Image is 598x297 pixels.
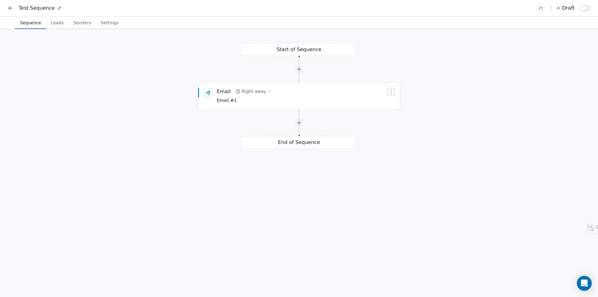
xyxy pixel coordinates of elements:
[49,18,66,27] span: Leads
[17,18,44,27] span: Sequence
[242,43,356,56] div: Start of Sequence
[242,136,356,149] div: End of Sequence
[71,18,94,27] span: Senders
[577,276,592,291] div: Open Intercom Messenger
[98,18,121,27] span: Settings
[19,4,55,12] span: Test Sequence
[242,88,266,94] div: Right away
[233,87,273,96] button: Right away
[198,82,400,110] div: EmailRight awayEmail #1
[562,4,575,12] span: draft
[217,88,230,95] div: Email
[217,97,271,104] span: Email #1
